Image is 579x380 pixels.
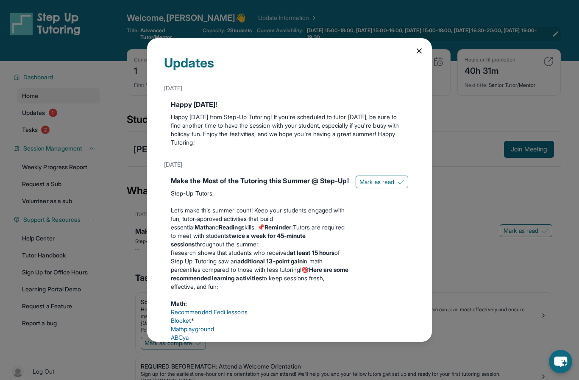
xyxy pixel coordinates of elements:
[398,179,404,185] img: Mark as read
[219,224,242,231] strong: Reading
[264,224,293,231] strong: Reminder:
[359,178,394,186] span: Mark as read
[164,81,415,96] div: [DATE]
[164,157,415,172] div: [DATE]
[171,206,349,249] p: Let’s make this summer count! Keep your students engaged with fun, tutor-approved activities that...
[171,334,189,341] a: ABCya
[549,350,572,373] button: chat-button
[171,308,248,316] a: Recommended Eedi lessons
[171,317,191,324] a: Blooket
[195,224,209,231] strong: Math
[290,249,334,256] strong: at least 15 hours
[356,176,408,188] button: Mark as read
[171,232,306,248] strong: twice a week for 45-minute sessions
[237,257,303,265] strong: additional 13-point gain
[171,300,187,307] strong: Math:
[171,176,349,186] div: Make the Most of the Tutoring this Summer @ Step-Up!
[171,189,349,198] p: Step-Up Tutors,
[171,325,214,332] a: Mathplayground
[171,249,349,291] p: Research shows that students who received of Step Up Tutoring saw an in math percentiles compared...
[171,113,408,147] p: Happy [DATE] from Step-Up Tutoring! If you're scheduled to tutor [DATE], be sure to find another ...
[171,99,408,109] div: Happy [DATE]!
[164,55,415,81] div: Updates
